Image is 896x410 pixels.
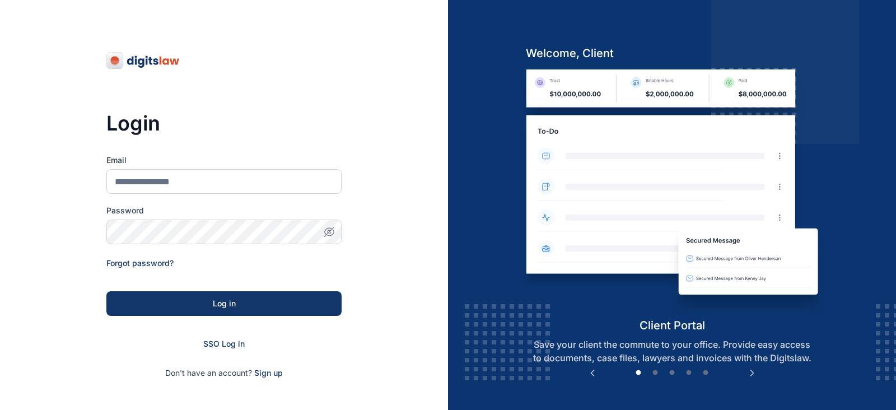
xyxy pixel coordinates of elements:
[106,258,174,268] a: Forgot password?
[746,367,758,379] button: Next
[106,52,180,69] img: digitslaw-logo
[106,367,342,379] p: Don't have an account?
[517,45,828,61] h5: welcome, client
[517,69,828,318] img: client-portal
[203,339,245,348] a: SSO Log in
[124,298,324,309] div: Log in
[650,367,661,379] button: 2
[666,367,678,379] button: 3
[633,367,644,379] button: 1
[106,155,342,166] label: Email
[106,112,342,134] h3: Login
[254,368,283,378] a: Sign up
[683,367,694,379] button: 4
[517,318,828,333] h5: client portal
[106,291,342,316] button: Log in
[254,367,283,379] span: Sign up
[106,205,342,216] label: Password
[700,367,711,379] button: 5
[517,338,828,365] p: Save your client the commute to your office. Provide easy access to documents, case files, lawyer...
[587,367,598,379] button: Previous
